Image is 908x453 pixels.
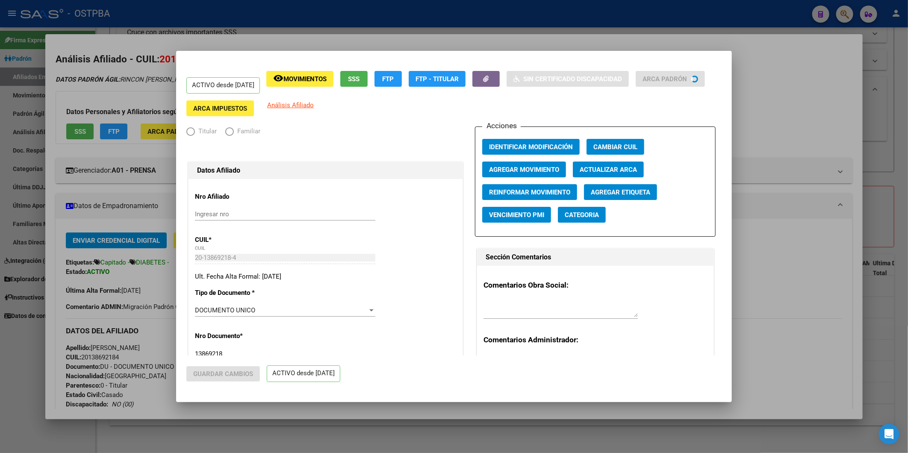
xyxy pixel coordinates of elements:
h3: Comentarios Obra Social: [483,279,707,291]
span: Análisis Afiliado [267,101,314,109]
button: ARCA Impuestos [186,100,254,116]
p: ACTIVO desde [DATE] [186,77,260,94]
h3: Comentarios Administrador: [483,334,707,345]
span: FTP - Titular [416,75,459,83]
div: Open Intercom Messenger [879,424,899,444]
h1: Sección Comentarios [486,252,705,262]
h3: Acciones [482,120,521,131]
p: CUIL [195,235,273,245]
button: FTP [374,71,402,87]
button: Categoria [558,207,606,223]
p: Nro Afiliado [195,192,273,202]
p: Tipo de Documento * [195,288,273,298]
button: Movimientos [266,71,333,87]
button: ARCA Padrón [636,71,705,87]
span: Vencimiento PMI [489,211,544,219]
span: Familiar [234,126,260,136]
button: Vencimiento PMI [482,207,551,223]
button: Sin Certificado Discapacidad [507,71,629,87]
span: Actualizar ARCA [580,166,637,174]
span: Sin Certificado Discapacidad [523,75,622,83]
span: Guardar Cambios [193,370,253,378]
h1: Datos Afiliado [197,165,454,176]
span: ARCA Padrón [643,75,687,83]
span: Reinformar Movimiento [489,188,570,196]
span: Movimientos [283,75,327,83]
span: Categoria [565,211,599,219]
button: Reinformar Movimiento [482,184,577,200]
span: Agregar Movimiento [489,166,559,174]
mat-icon: remove_red_eye [273,73,283,83]
button: FTP - Titular [409,71,466,87]
span: DOCUMENTO UNICO [195,306,255,314]
p: ACTIVO desde [DATE] [267,365,340,382]
span: FTP [383,75,394,83]
button: Agregar Etiqueta [584,184,657,200]
button: Agregar Movimiento [482,162,566,177]
span: ARCA Impuestos [193,105,247,112]
button: Actualizar ARCA [573,162,644,177]
span: Cambiar CUIL [593,143,637,151]
div: Ult. Fecha Alta Formal: [DATE] [195,272,456,282]
p: Nro Documento [195,331,273,341]
span: Identificar Modificación [489,143,573,151]
span: Titular [195,126,217,136]
span: SSS [348,75,360,83]
span: Agregar Etiqueta [591,188,650,196]
button: Identificar Modificación [482,139,580,155]
button: Cambiar CUIL [587,139,644,155]
button: Guardar Cambios [186,366,260,382]
mat-radio-group: Elija una opción [186,129,269,137]
button: SSS [340,71,368,87]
